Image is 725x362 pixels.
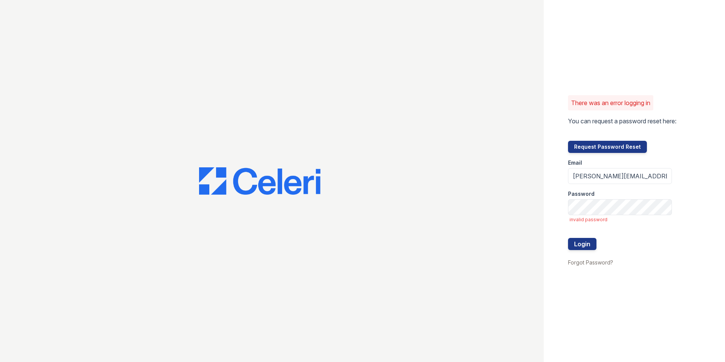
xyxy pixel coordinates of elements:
[199,167,320,195] img: CE_Logo_Blue-a8612792a0a2168367f1c8372b55b34899dd931a85d93a1a3d3e32e68fde9ad4.png
[568,190,595,198] label: Password
[568,116,676,126] p: You can request a password reset here:
[570,217,672,223] span: invalid password
[568,259,613,266] a: Forgot Password?
[571,98,650,107] p: There was an error logging in
[568,141,647,153] button: Request Password Reset
[568,159,582,167] label: Email
[568,238,596,250] button: Login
